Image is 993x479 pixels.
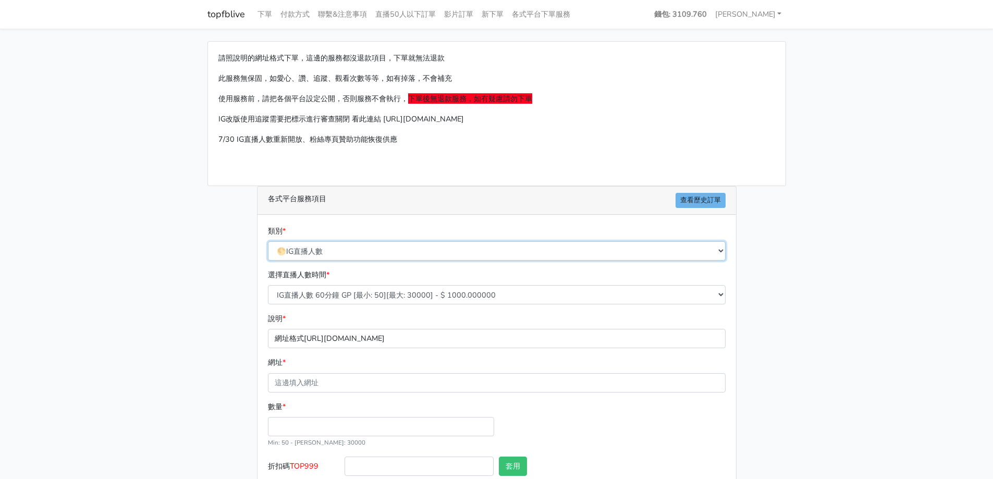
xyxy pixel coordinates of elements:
[676,193,726,208] a: 查看歷史訂單
[268,329,726,348] p: 網址格式[URL][DOMAIN_NAME]
[477,4,508,24] a: 新下單
[207,4,245,24] a: topfblive
[218,133,775,145] p: 7/30 IG直播人數重新開放、粉絲專頁贊助功能恢復供應
[650,4,711,24] a: 錢包: 3109.760
[268,438,365,447] small: Min: 50 - [PERSON_NAME]: 30000
[290,461,318,471] span: TOP999
[258,187,736,215] div: 各式平台服務項目
[253,4,276,24] a: 下單
[268,401,286,413] label: 數量
[508,4,574,24] a: 各式平台下單服務
[499,457,527,476] button: 套用
[218,72,775,84] p: 此服務無保固，如愛心、讚、追蹤、觀看次數等等，如有掉落，不會補充
[314,4,371,24] a: 聯繫&注意事項
[268,313,286,325] label: 說明
[218,93,775,105] p: 使用服務前，請把各個平台設定公開，否則服務不會執行，
[711,4,786,24] a: [PERSON_NAME]
[268,225,286,237] label: 類別
[268,373,726,392] input: 這邊填入網址
[268,357,286,369] label: 網址
[371,4,440,24] a: 直播50人以下訂單
[268,269,329,281] label: 選擇直播人數時間
[218,52,775,64] p: 請照說明的網址格式下單，這邊的服務都沒退款項目，下單就無法退款
[654,9,707,19] strong: 錢包: 3109.760
[218,113,775,125] p: IG改版使用追蹤需要把標示進行審查關閉 看此連結 [URL][DOMAIN_NAME]
[408,93,532,104] span: 下單後無退款服務，如有疑慮請勿下單
[440,4,477,24] a: 影片訂單
[276,4,314,24] a: 付款方式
